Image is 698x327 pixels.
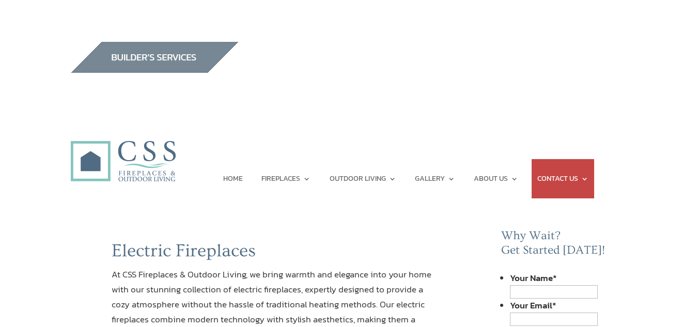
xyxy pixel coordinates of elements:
h2: Why Wait? Get Started [DATE]! [501,229,628,262]
h1: Electric Fireplaces [112,240,443,267]
img: builders_btn [70,42,239,73]
label: Your Email [510,299,556,312]
a: CONTACT US [537,159,588,198]
label: Your Name [510,271,556,285]
a: FIREPLACES [261,159,311,198]
a: builder services construction supply [70,63,239,76]
a: OUTDOOR LIVING [330,159,396,198]
a: GALLERY [415,159,455,198]
img: CSS Fireplaces & Outdoor Living (Formerly Construction Solutions & Supply)- Jacksonville Ormond B... [70,112,176,187]
a: ABOUT US [474,159,518,198]
a: HOME [223,159,243,198]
